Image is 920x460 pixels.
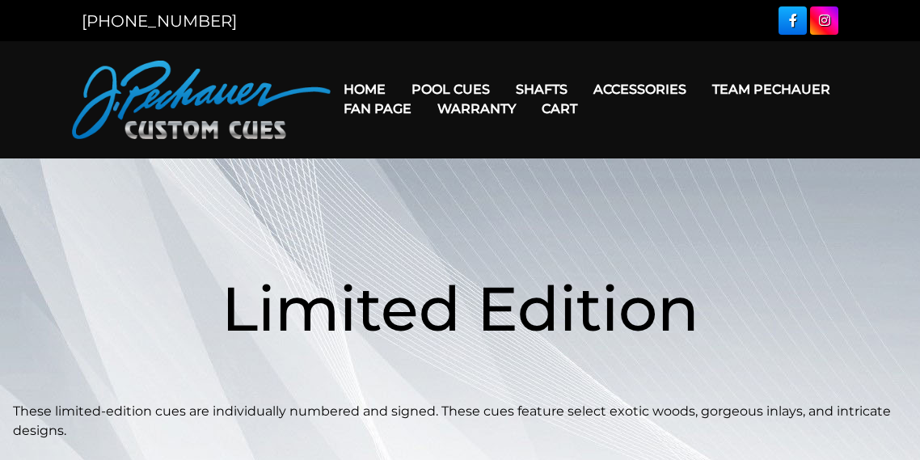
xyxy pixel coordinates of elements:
[72,61,331,139] img: Pechauer Custom Cues
[82,11,237,31] a: [PHONE_NUMBER]
[424,88,529,129] a: Warranty
[503,69,580,110] a: Shafts
[399,69,503,110] a: Pool Cues
[13,402,907,441] p: These limited-edition cues are individually numbered and signed. These cues feature select exotic...
[331,88,424,129] a: Fan Page
[580,69,699,110] a: Accessories
[331,69,399,110] a: Home
[529,88,590,129] a: Cart
[699,69,843,110] a: Team Pechauer
[222,271,699,346] span: Limited Edition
